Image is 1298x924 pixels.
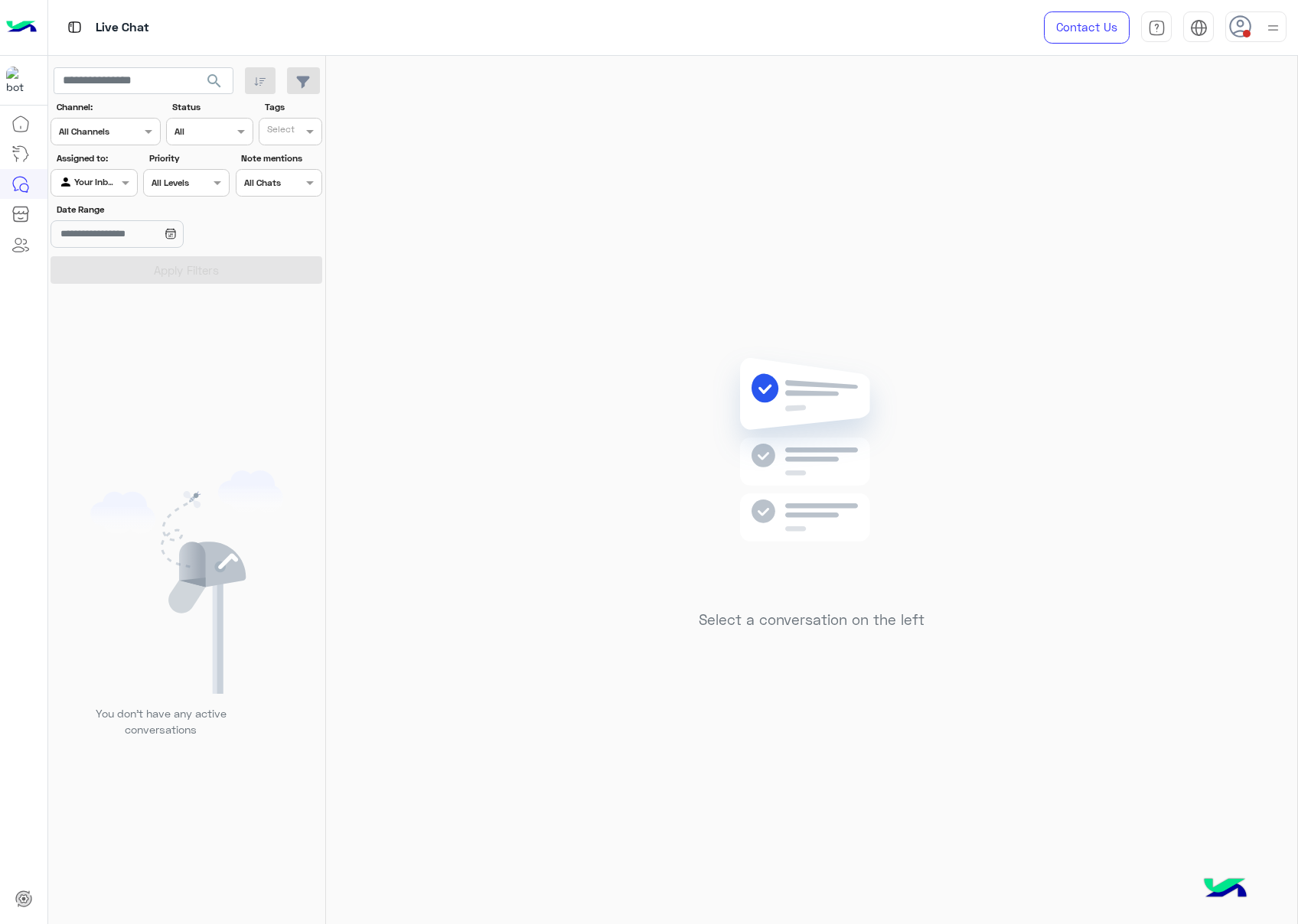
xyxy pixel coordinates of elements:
[90,470,283,694] img: empty users
[57,100,159,114] label: Channel:
[65,18,84,37] img: tab
[57,151,135,165] label: Assigned to:
[205,72,223,90] span: search
[701,346,922,600] img: no messages
[1148,19,1166,37] img: tab
[241,151,320,165] label: Note mentions
[1264,18,1283,37] img: profile
[699,611,925,629] h5: Select a conversation on the left
[1141,11,1172,44] a: tab
[172,100,251,114] label: Status
[1190,19,1208,37] img: tab
[57,203,228,216] label: Date Range
[6,67,34,94] img: 1403182699927242
[265,100,321,114] label: Tags
[51,256,322,284] button: Apply Filters
[96,18,149,38] p: Live Chat
[83,705,238,738] p: You don’t have any active conversations
[149,151,228,165] label: Priority
[6,11,37,44] img: Logo
[1199,863,1252,916] img: hulul-logo.png
[265,122,295,140] div: Select
[196,67,233,100] button: search
[1044,11,1130,44] a: Contact Us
